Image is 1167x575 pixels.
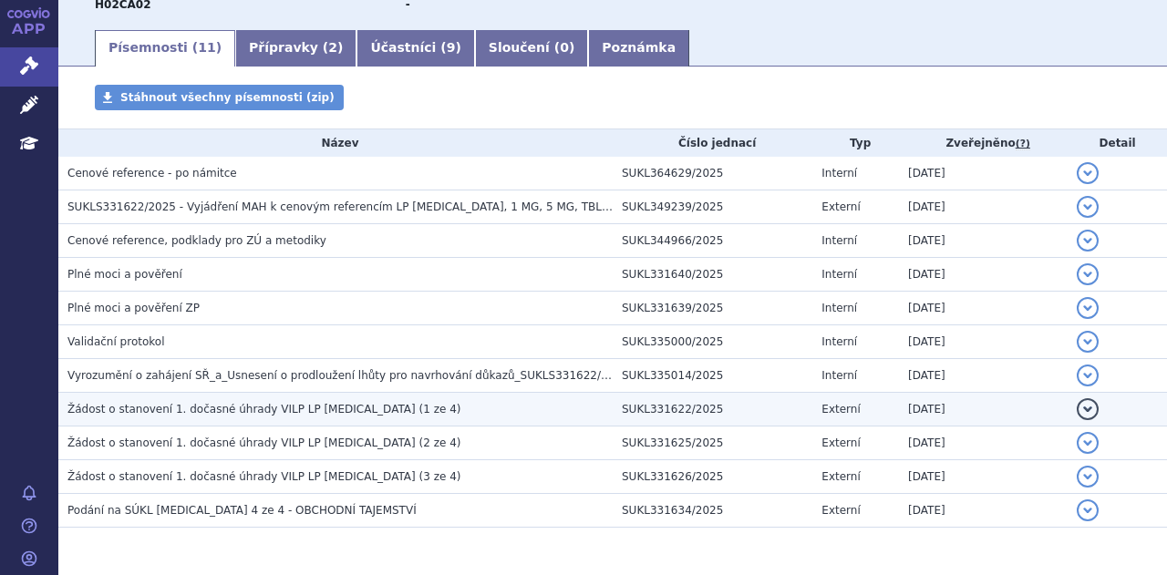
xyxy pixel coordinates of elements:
[821,470,860,483] span: Externí
[328,40,337,55] span: 2
[613,494,812,528] td: SUKL331634/2025
[821,167,857,180] span: Interní
[1016,138,1030,150] abbr: (?)
[821,403,860,416] span: Externí
[899,292,1068,325] td: [DATE]
[67,335,165,348] span: Validační protokol
[1077,466,1099,488] button: detail
[1077,162,1099,184] button: detail
[613,359,812,393] td: SUKL335014/2025
[120,91,335,104] span: Stáhnout všechny písemnosti (zip)
[613,258,812,292] td: SUKL331640/2025
[1077,263,1099,285] button: detail
[67,200,627,213] span: SUKLS331622/2025 - Vyjádření MAH k cenovým referencím LP ISTURISA, 1 MG, 5 MG, TBL FLM
[899,460,1068,494] td: [DATE]
[899,258,1068,292] td: [DATE]
[812,129,899,157] th: Typ
[821,504,860,517] span: Externí
[613,393,812,426] td: SUKL331622/2025
[821,200,860,213] span: Externí
[95,85,344,110] a: Stáhnout všechny písemnosti (zip)
[1077,499,1099,521] button: detail
[67,436,460,449] span: Žádost o stanovení 1. dočasné úhrady VILP LP Isturisa (2 ze 4)
[1077,432,1099,454] button: detail
[821,335,857,348] span: Interní
[899,359,1068,393] td: [DATE]
[67,403,460,416] span: Žádost o stanovení 1. dočasné úhrady VILP LP Isturisa (1 ze 4)
[67,167,237,180] span: Cenové reference - po námitce
[899,190,1068,224] td: [DATE]
[1077,398,1099,420] button: detail
[821,268,857,281] span: Interní
[899,426,1068,460] td: [DATE]
[899,224,1068,258] td: [DATE]
[613,157,812,190] td: SUKL364629/2025
[1077,331,1099,353] button: detail
[588,30,689,67] a: Poznámka
[821,234,857,247] span: Interní
[899,393,1068,426] td: [DATE]
[899,494,1068,528] td: [DATE]
[67,470,460,483] span: Žádost o stanovení 1. dočasné úhrady VILP LP Isturisa (3 ze 4)
[67,234,326,247] span: Cenové reference, podklady pro ZÚ a metodiky
[613,190,812,224] td: SUKL349239/2025
[235,30,356,67] a: Přípravky (2)
[1077,297,1099,319] button: detail
[821,436,860,449] span: Externí
[560,40,569,55] span: 0
[899,129,1068,157] th: Zveřejněno
[613,426,812,460] td: SUKL331625/2025
[613,224,812,258] td: SUKL344966/2025
[67,302,200,314] span: Plné moci a pověření ZP
[613,292,812,325] td: SUKL331639/2025
[1077,196,1099,218] button: detail
[821,302,857,314] span: Interní
[899,157,1068,190] td: [DATE]
[1077,230,1099,252] button: detail
[613,460,812,494] td: SUKL331626/2025
[58,129,613,157] th: Název
[95,30,235,67] a: Písemnosti (11)
[821,369,857,382] span: Interní
[899,325,1068,359] td: [DATE]
[67,369,629,382] span: Vyrozumění o zahájení SŘ_a_Usnesení o prodloužení lhůty pro navrhování důkazů_SUKLS331622/2025
[475,30,588,67] a: Sloučení (0)
[1068,129,1167,157] th: Detail
[613,325,812,359] td: SUKL335000/2025
[67,504,417,517] span: Podání na SÚKL Isturisa 4 ze 4 - OBCHODNÍ TAJEMSTVÍ
[613,129,812,157] th: Číslo jednací
[1077,365,1099,386] button: detail
[198,40,215,55] span: 11
[356,30,474,67] a: Účastníci (9)
[447,40,456,55] span: 9
[67,268,182,281] span: Plné moci a pověření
